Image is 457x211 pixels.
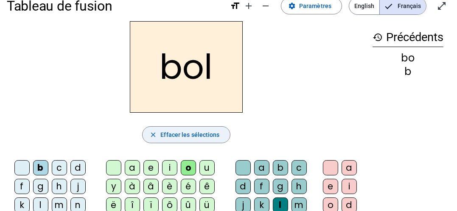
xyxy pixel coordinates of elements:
div: b [373,67,443,77]
div: è [162,179,177,194]
div: e [323,179,338,194]
div: ê [199,179,215,194]
div: y [106,179,121,194]
div: à [125,179,140,194]
mat-icon: open_in_full [437,1,447,11]
mat-icon: settings [288,2,296,10]
div: a [254,160,269,175]
div: c [292,160,307,175]
mat-icon: format_size [230,1,240,11]
h3: Précédents [373,28,443,47]
div: â [143,179,159,194]
div: i [162,160,177,175]
div: i [342,179,357,194]
button: Effacer les sélections [142,126,230,143]
mat-icon: add [244,1,254,11]
h2: bol [130,21,243,113]
div: f [14,179,30,194]
div: a [342,160,357,175]
div: b [33,160,48,175]
div: j [70,179,86,194]
mat-icon: remove [261,1,271,11]
div: d [236,179,251,194]
span: Effacer les sélections [160,130,219,140]
div: e [143,160,159,175]
div: d [70,160,86,175]
div: c [52,160,67,175]
div: u [199,160,215,175]
mat-icon: history [373,32,383,42]
div: g [273,179,288,194]
div: b [273,160,288,175]
div: g [33,179,48,194]
div: f [254,179,269,194]
div: é [181,179,196,194]
mat-icon: close [149,131,157,139]
span: Paramètres [299,1,331,11]
div: h [52,179,67,194]
div: o [181,160,196,175]
div: a [125,160,140,175]
div: bo [373,53,443,63]
div: h [292,179,307,194]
